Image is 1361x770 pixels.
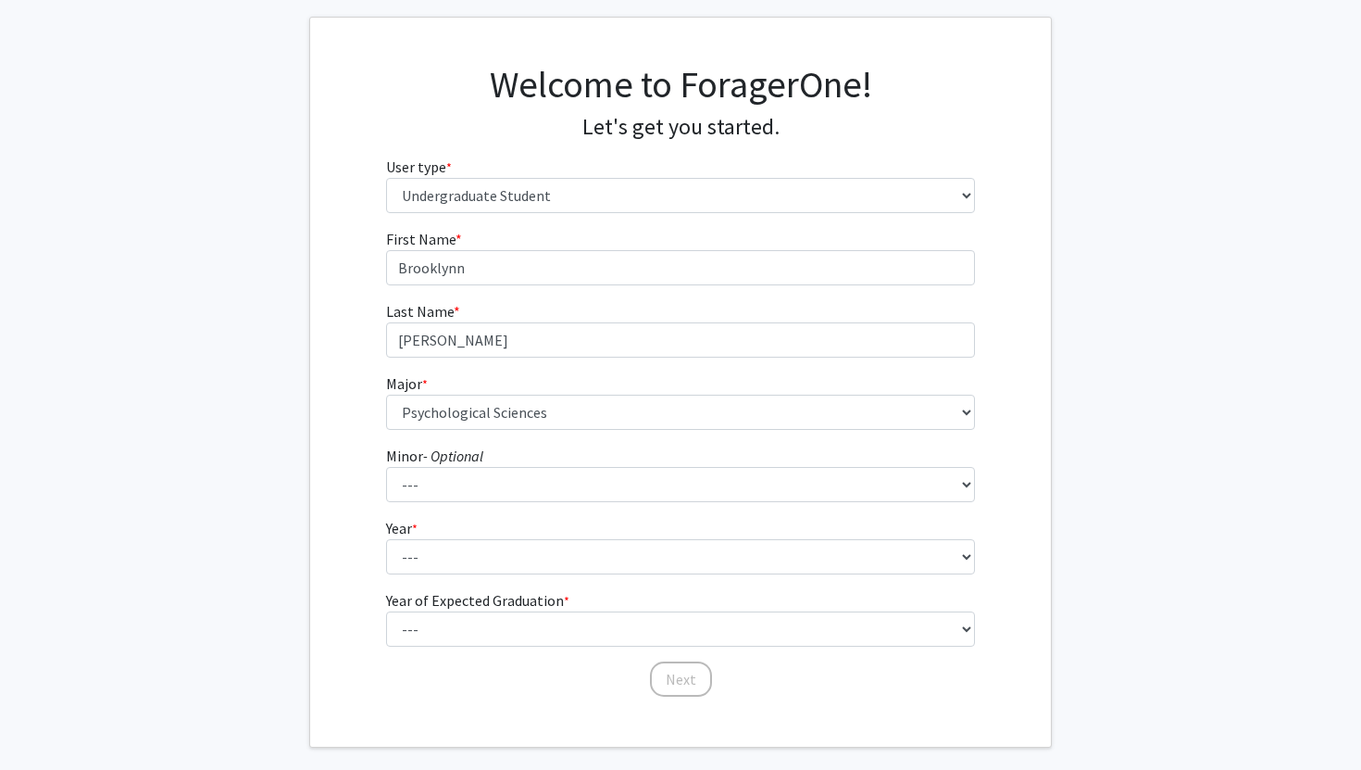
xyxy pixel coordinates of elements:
label: Major [386,372,428,395]
span: First Name [386,230,456,248]
label: Year [386,517,418,539]
h1: Welcome to ForagerOne! [386,62,976,107]
iframe: Chat [14,687,79,756]
label: Year of Expected Graduation [386,589,569,612]
label: Minor [386,445,483,467]
button: Next [650,662,712,697]
label: User type [386,156,452,178]
h4: Let's get you started. [386,114,976,141]
i: - Optional [423,447,483,465]
span: Last Name [386,302,454,321]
